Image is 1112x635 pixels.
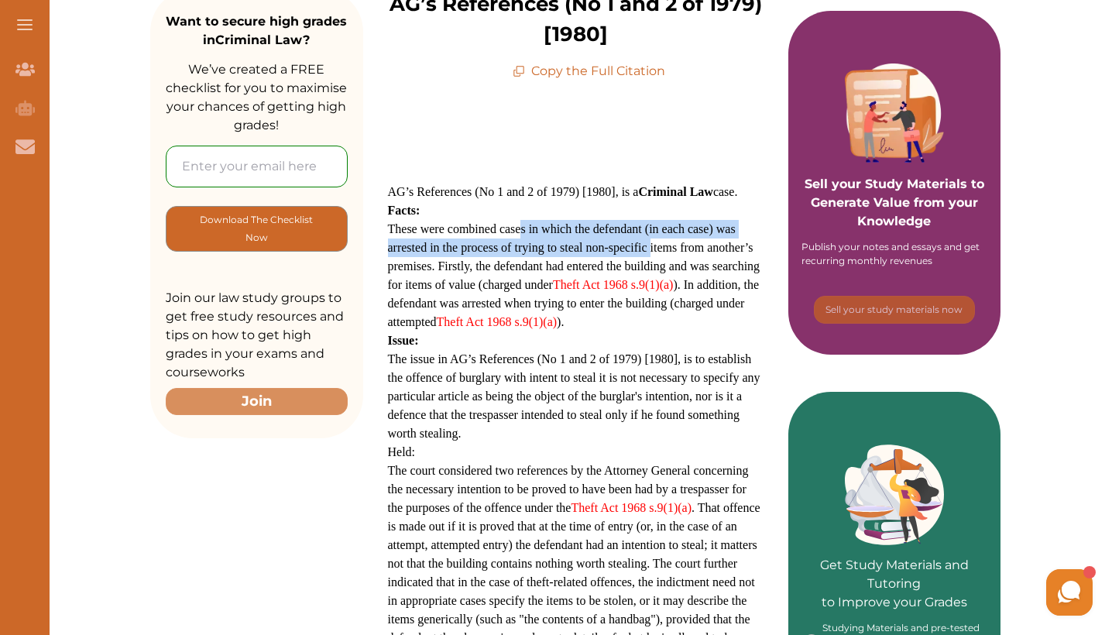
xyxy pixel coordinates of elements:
p: Sell your Study Materials to Generate Value from your Knowledge [804,132,986,231]
span: These were combined cases in which the defendant (in each case) was arrested in the process of tr... [388,222,760,328]
button: [object Object] [814,296,975,324]
a: Theft Act 1968 s.9(1)(a) [571,501,692,514]
button: [object Object] [166,206,348,252]
p: Get Study Materials and Tutoring to Improve your Grades [804,513,986,612]
img: Purple card image [845,63,944,163]
p: Copy the Full Citation [513,62,665,81]
span: The issue in AG’s References (No 1 and 2 of 1979) [1980], is to establish the offence of burglary... [388,352,760,440]
span: We’ve created a FREE checklist for you to maximise your chances of getting high grades! [166,62,347,132]
span: AG’s References (No 1 and 2 of 1979) [1980], is a case. [388,185,738,198]
strong: Issue: [388,334,419,347]
strong: Facts: [388,204,420,217]
strong: Criminal Law [638,185,712,198]
a: Theft Act 1968 s.9(1)(a) [553,278,674,291]
p: Join our law study groups to get free study resources and tips on how to get high grades in your ... [166,289,348,382]
button: Join [166,388,348,415]
strong: Want to secure high grades in Criminal Law ? [166,14,347,47]
input: Enter your email here [166,146,348,187]
iframe: HelpCrunch [740,565,1097,620]
span: Held: [388,445,416,458]
div: Publish your notes and essays and get recurring monthly revenues [801,240,987,268]
p: Sell your study materials now [825,303,963,317]
img: Green card image [845,444,944,545]
a: Theft Act 1968 s.9(1)(a) [437,315,558,328]
p: Download The Checklist Now [197,211,316,247]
